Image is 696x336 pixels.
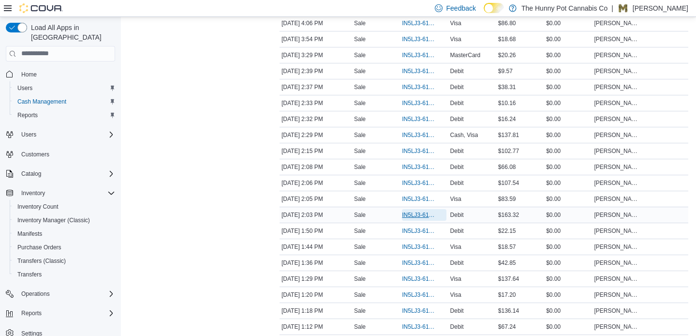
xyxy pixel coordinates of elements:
[10,268,119,281] button: Transfers
[280,81,352,93] div: [DATE] 2:37 PM
[402,291,436,299] span: IN5LJ3-6155378
[402,179,436,187] span: IN5LJ3-6155739
[354,179,366,187] p: Sale
[354,291,366,299] p: Sale
[14,109,115,121] span: Reports
[354,227,366,235] p: Sale
[402,273,446,285] button: IN5LJ3-6155448
[14,269,115,280] span: Transfers
[402,177,446,189] button: IN5LJ3-6155739
[17,244,61,251] span: Purchase Orders
[498,211,519,219] span: $163.32
[594,99,638,107] span: [PERSON_NAME]
[402,161,446,173] button: IN5LJ3-6155753
[402,115,436,123] span: IN5LJ3-6155939
[2,287,119,301] button: Operations
[544,273,592,285] div: $0.00
[14,82,115,94] span: Users
[17,129,115,140] span: Users
[594,67,638,75] span: [PERSON_NAME]
[594,211,638,219] span: [PERSON_NAME]
[450,227,464,235] span: Debit
[498,323,516,331] span: $67.24
[402,323,436,331] span: IN5LJ3-6155316
[14,255,70,267] a: Transfers (Classic)
[10,81,119,95] button: Users
[498,195,516,203] span: $83.59
[402,275,436,283] span: IN5LJ3-6155448
[594,51,638,59] span: [PERSON_NAME]
[354,19,366,27] p: Sale
[402,259,436,267] span: IN5LJ3-6155498
[280,193,352,205] div: [DATE] 2:05 PM
[14,228,115,240] span: Manifests
[21,309,42,317] span: Reports
[21,151,49,158] span: Customers
[17,129,40,140] button: Users
[594,323,638,331] span: [PERSON_NAME]
[10,95,119,108] button: Cash Management
[450,115,464,123] span: Debit
[544,305,592,317] div: $0.00
[498,291,516,299] span: $17.20
[17,98,66,106] span: Cash Management
[498,307,519,315] span: $136.14
[498,259,516,267] span: $42.85
[544,257,592,269] div: $0.00
[2,147,119,161] button: Customers
[354,83,366,91] p: Sale
[402,305,446,317] button: IN5LJ3-6155361
[544,161,592,173] div: $0.00
[402,81,446,93] button: IN5LJ3-6155995
[402,97,446,109] button: IN5LJ3-6155960
[594,179,638,187] span: [PERSON_NAME]
[544,81,592,93] div: $0.00
[498,179,519,187] span: $107.54
[594,307,638,315] span: [PERSON_NAME]
[498,243,516,251] span: $18.57
[544,241,592,253] div: $0.00
[14,214,115,226] span: Inventory Manager (Classic)
[450,323,464,331] span: Debit
[354,147,366,155] p: Sale
[544,33,592,45] div: $0.00
[402,35,436,43] span: IN5LJ3-6156627
[450,51,481,59] span: MasterCard
[594,147,638,155] span: [PERSON_NAME]
[402,257,446,269] button: IN5LJ3-6155498
[402,195,436,203] span: IN5LJ3-6155730
[544,129,592,141] div: $0.00
[280,49,352,61] div: [DATE] 3:29 PM
[14,96,70,107] a: Cash Management
[594,83,638,91] span: [PERSON_NAME]
[544,145,592,157] div: $0.00
[521,2,607,14] p: The Hunny Pot Cannabis Co
[17,69,41,80] a: Home
[354,99,366,107] p: Sale
[17,148,115,160] span: Customers
[280,177,352,189] div: [DATE] 2:06 PM
[544,177,592,189] div: $0.00
[17,203,59,211] span: Inventory Count
[402,99,436,107] span: IN5LJ3-6155960
[402,19,436,27] span: IN5LJ3-6156735
[450,35,461,43] span: Visa
[21,170,41,178] span: Catalog
[21,71,37,78] span: Home
[402,65,446,77] button: IN5LJ3-6156014
[498,83,516,91] span: $38.31
[498,19,516,27] span: $86.80
[402,51,436,59] span: IN5LJ3-6156438
[594,115,638,123] span: [PERSON_NAME]
[280,321,352,333] div: [DATE] 1:12 PM
[14,109,42,121] a: Reports
[402,83,436,91] span: IN5LJ3-6155995
[17,288,115,300] span: Operations
[17,187,49,199] button: Inventory
[450,259,464,267] span: Debit
[450,291,461,299] span: Visa
[354,131,366,139] p: Sale
[17,307,115,319] span: Reports
[450,211,464,219] span: Debit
